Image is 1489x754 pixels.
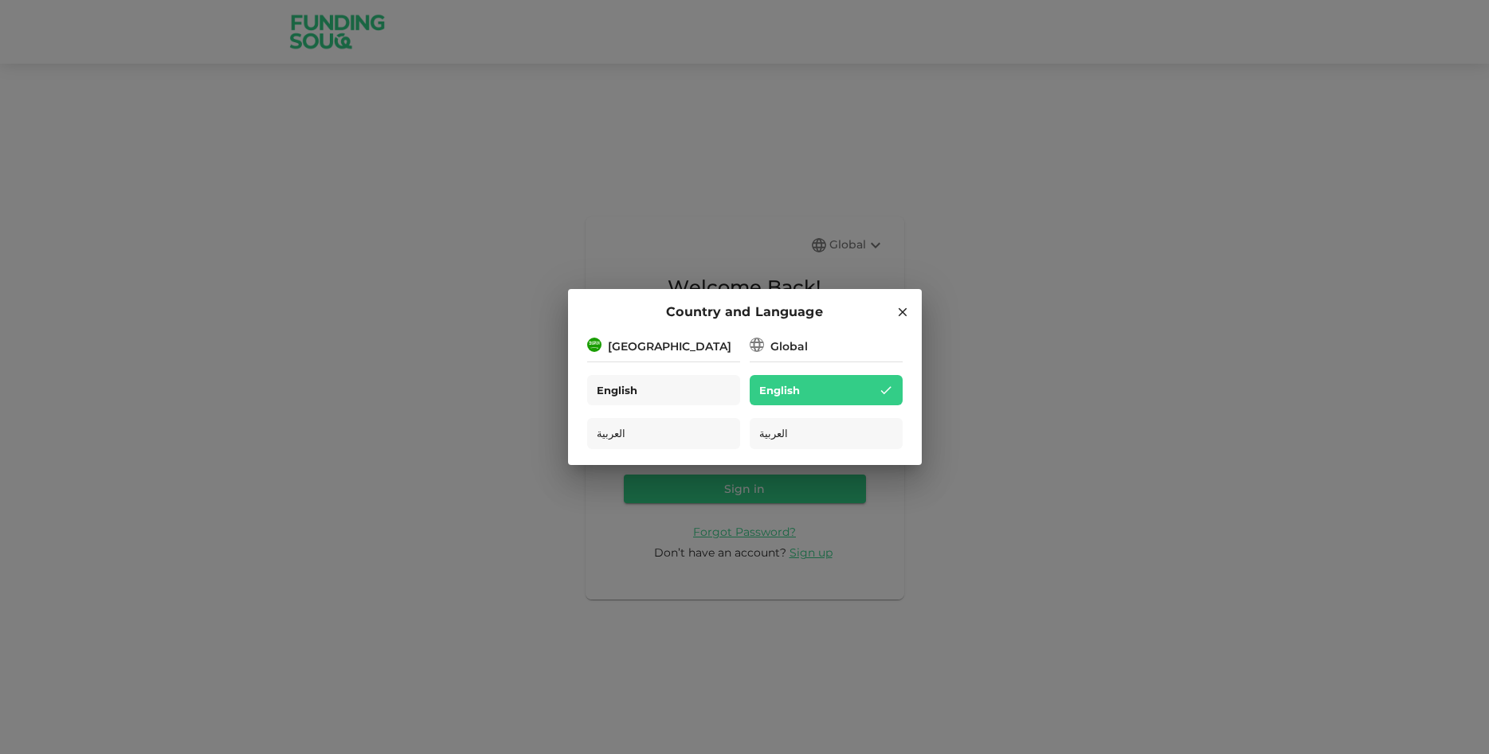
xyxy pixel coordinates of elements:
[759,424,789,443] span: العربية
[587,338,601,352] img: flag-sa.b9a346574cdc8950dd34b50780441f57.svg
[608,338,731,355] div: [GEOGRAPHIC_DATA]
[770,338,808,355] div: Global
[597,424,626,443] span: العربية
[597,381,638,400] span: English
[666,302,822,322] span: Country and Language
[759,381,801,400] span: English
